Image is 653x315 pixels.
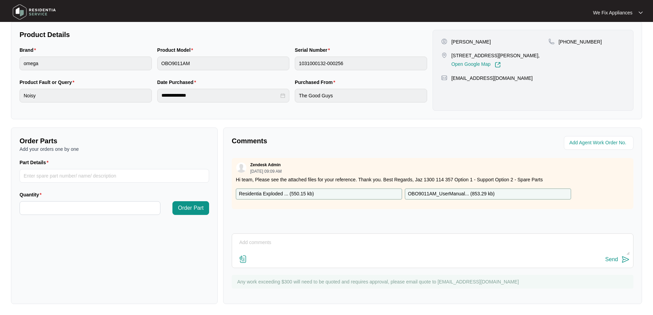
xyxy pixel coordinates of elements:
[157,57,290,70] input: Product Model
[295,47,332,53] label: Serial Number
[250,169,282,173] p: [DATE] 09:09 AM
[451,75,533,82] p: [EMAIL_ADDRESS][DOMAIN_NAME]
[10,2,58,22] img: residentia service logo
[20,47,39,53] label: Brand
[239,255,247,263] img: file-attachment-doc.svg
[569,139,629,147] input: Add Agent Work Order No.
[178,204,204,212] span: Order Part
[239,190,314,198] p: Residentia Exploded ... ( 550.15 kb )
[295,57,427,70] input: Serial Number
[20,89,152,102] input: Product Fault or Query
[161,92,279,99] input: Date Purchased
[157,47,196,53] label: Product Model
[250,162,281,168] p: Zendesk Admin
[236,176,629,183] p: Hi team, Please see the attached files for your reference. Thank you. Best Regards, Jaz 1300 114 ...
[548,38,555,45] img: map-pin
[408,190,495,198] p: OBO9011AM_UserManual... ( 853.29 kb )
[559,38,602,45] p: [PHONE_NUMBER]
[20,79,77,86] label: Product Fault or Query
[237,278,630,285] p: Any work exceeding $300 will need to be quoted and requires approval, please email quote to [EMAI...
[295,89,427,102] input: Purchased From
[157,79,199,86] label: Date Purchased
[20,169,209,183] input: Part Details
[20,146,209,153] p: Add your orders one by one
[495,62,501,68] img: Link-External
[20,30,427,39] p: Product Details
[593,9,632,16] p: We Fix Appliances
[20,159,51,166] label: Part Details
[20,202,160,215] input: Quantity
[441,52,447,58] img: map-pin
[451,62,501,68] a: Open Google Map
[605,256,618,263] div: Send
[20,57,152,70] input: Brand
[605,255,630,264] button: Send
[295,79,338,86] label: Purchased From
[451,52,540,59] p: [STREET_ADDRESS][PERSON_NAME],
[441,38,447,45] img: user-pin
[441,75,447,81] img: map-pin
[236,162,246,173] img: user.svg
[20,191,44,198] label: Quantity
[232,136,428,146] p: Comments
[172,201,209,215] button: Order Part
[621,255,630,264] img: send-icon.svg
[639,11,643,14] img: dropdown arrow
[451,38,491,45] p: [PERSON_NAME]
[20,136,209,146] p: Order Parts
